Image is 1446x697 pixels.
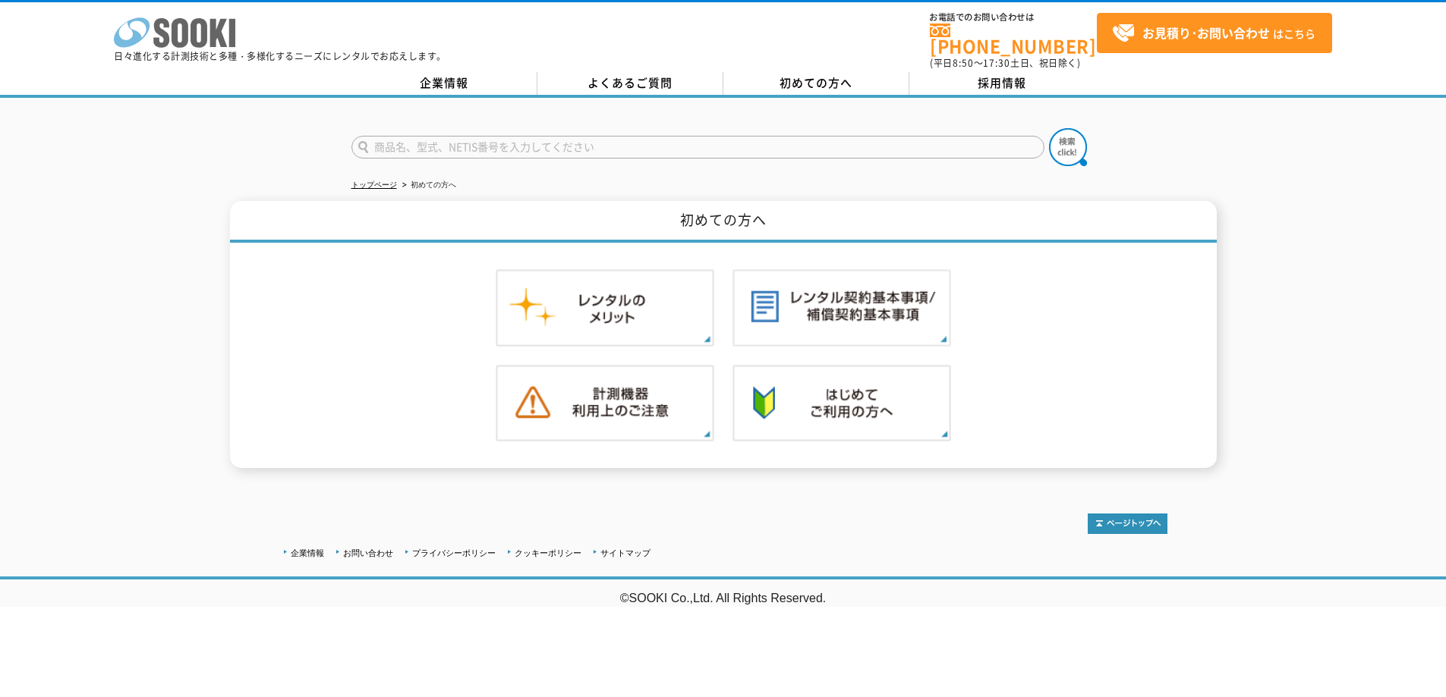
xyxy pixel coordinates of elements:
[351,136,1044,159] input: 商品名、型式、NETIS番号を入力してください
[930,24,1097,55] a: [PHONE_NUMBER]
[953,56,974,70] span: 8:50
[351,72,537,95] a: 企業情報
[930,13,1097,22] span: お電話でのお問い合わせは
[412,548,496,557] a: プライバシーポリシー
[983,56,1010,70] span: 17:30
[732,365,951,442] img: 初めての方へ
[1097,13,1332,53] a: お見積り･お問い合わせはこちら
[1088,513,1167,534] img: トップページへ
[114,52,446,61] p: 日々進化する計測技術と多種・多様化するニーズにレンタルでお応えします。
[1049,128,1087,166] img: btn_search.png
[1112,22,1315,45] span: はこちら
[515,548,581,557] a: クッキーポリシー
[930,56,1080,70] span: (平日 ～ 土日、祝日除く)
[351,181,397,189] a: トップページ
[343,548,393,557] a: お問い合わせ
[496,269,714,347] img: レンタルのメリット
[780,74,852,91] span: 初めての方へ
[723,72,909,95] a: 初めての方へ
[732,269,951,347] img: レンタル契約基本事項／補償契約基本事項
[909,72,1095,95] a: 採用情報
[399,177,456,193] li: 初めての方へ
[230,201,1217,243] h1: 初めての方へ
[600,548,651,557] a: サイトマップ
[496,365,714,442] img: 計測機器ご利用上のご注意
[291,548,324,557] a: 企業情報
[1142,24,1270,42] strong: お見積り･お問い合わせ
[537,72,723,95] a: よくあるご質問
